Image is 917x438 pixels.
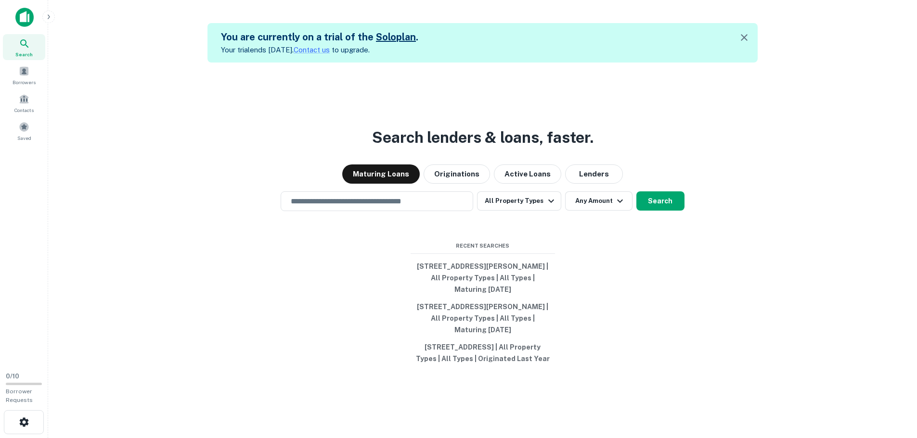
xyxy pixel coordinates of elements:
[376,31,416,43] a: Soloplan
[636,191,685,211] button: Search
[15,50,33,58] span: Search
[411,242,555,250] span: Recent Searches
[294,46,330,54] a: Contact us
[17,134,31,142] span: Saved
[869,361,917,407] iframe: Chat Widget
[342,164,420,184] button: Maturing Loans
[565,164,623,184] button: Lenders
[6,373,19,380] span: 0 / 10
[477,191,561,211] button: All Property Types
[221,30,418,44] h5: You are currently on a trial of the .
[411,258,555,298] button: [STREET_ADDRESS][PERSON_NAME] | All Property Types | All Types | Maturing [DATE]
[565,191,633,211] button: Any Amount
[424,164,490,184] button: Originations
[3,118,45,144] a: Saved
[372,126,594,149] h3: Search lenders & loans, faster.
[3,62,45,88] a: Borrowers
[221,44,418,56] p: Your trial ends [DATE]. to upgrade.
[411,298,555,338] button: [STREET_ADDRESS][PERSON_NAME] | All Property Types | All Types | Maturing [DATE]
[14,106,34,114] span: Contacts
[411,338,555,367] button: [STREET_ADDRESS] | All Property Types | All Types | Originated Last Year
[494,164,561,184] button: Active Loans
[6,388,33,403] span: Borrower Requests
[13,78,36,86] span: Borrowers
[15,8,34,27] img: capitalize-icon.png
[3,34,45,60] a: Search
[3,90,45,116] a: Contacts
